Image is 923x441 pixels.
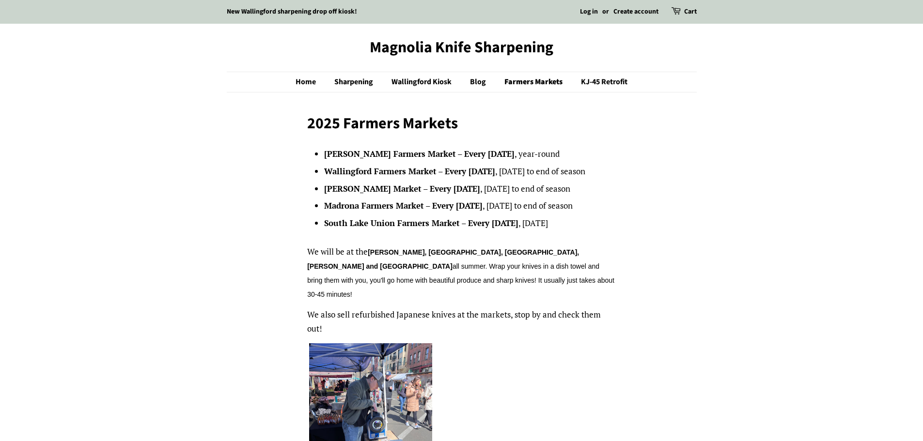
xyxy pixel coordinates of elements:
li: – , [DATE] to end of season [324,182,616,196]
span: all summer. Wrap your knives in a dish towel and bring them with you, you'll go home with beautif... [307,262,614,298]
strong: [PERSON_NAME], [GEOGRAPHIC_DATA], [GEOGRAPHIC_DATA], [PERSON_NAME] and [GEOGRAPHIC_DATA] [307,248,579,270]
a: New Wallingford sharpening drop off kiosk! [227,7,357,16]
a: Home [296,72,326,92]
li: – , year-round [324,147,616,161]
a: Magnolia Knife Sharpening [227,38,697,57]
a: Wallingford Kiosk [384,72,461,92]
li: – , [DATE] to end of season [324,199,616,213]
p: We will be at the [307,245,616,301]
strong: Every [DATE] [464,148,515,159]
p: We also sell refurbished Japanese knives at the markets, stop by and check them out! [307,308,616,336]
a: Farmers Markets [497,72,572,92]
strong: [PERSON_NAME] Market [324,183,422,194]
a: KJ-45 Retrofit [574,72,627,92]
strong: Madrona Farmers Market [324,200,424,211]
li: – , [DATE] [324,216,616,230]
strong: Every [DATE] [468,217,518,228]
a: Create account [613,7,658,16]
strong: Every [DATE] [445,166,495,177]
li: or [602,6,609,18]
strong: Wallingford Farmers Market [324,166,437,177]
a: Cart [684,6,697,18]
a: Log in [580,7,598,16]
li: – , [DATE] to end of season [324,165,616,179]
strong: Every [DATE] [430,183,480,194]
strong: Every [DATE] [432,200,483,211]
strong: South Lake Union Farmers Market [324,217,460,228]
strong: [PERSON_NAME] Farmers Market [324,148,456,159]
a: Blog [463,72,496,92]
h1: 2025 Farmers Markets [307,114,616,133]
a: Sharpening [327,72,383,92]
